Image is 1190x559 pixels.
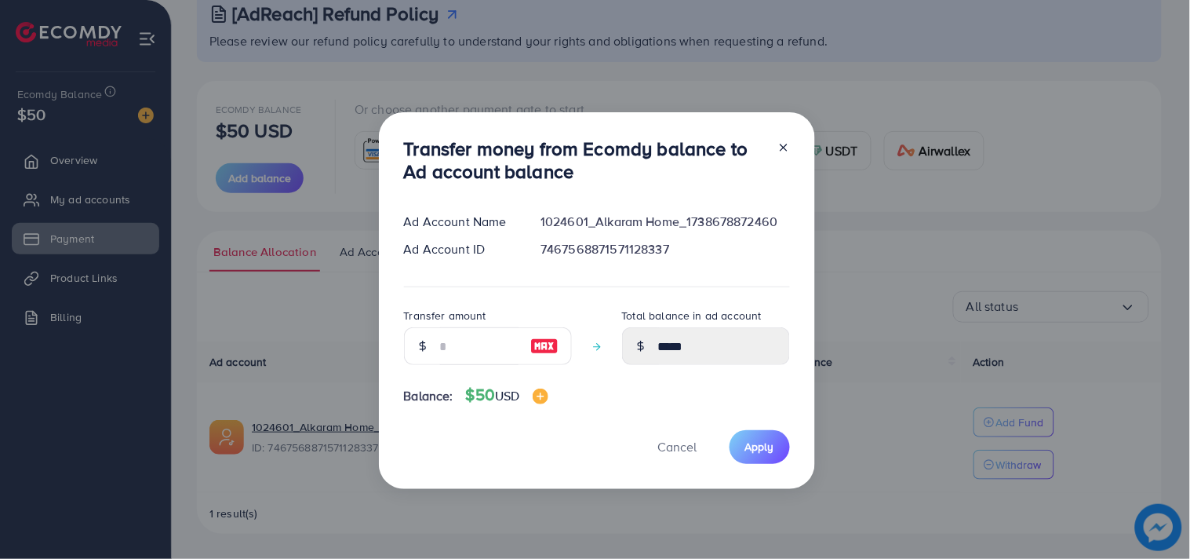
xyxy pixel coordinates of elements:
[639,430,717,464] button: Cancel
[495,387,519,404] span: USD
[730,430,790,464] button: Apply
[391,240,529,258] div: Ad Account ID
[622,308,762,323] label: Total balance in ad account
[528,213,802,231] div: 1024601_Alkaram Home_1738678872460
[466,385,548,405] h4: $50
[391,213,529,231] div: Ad Account Name
[404,137,765,183] h3: Transfer money from Ecomdy balance to Ad account balance
[530,337,559,356] img: image
[404,387,453,405] span: Balance:
[745,439,774,455] span: Apply
[528,240,802,258] div: 7467568871571128337
[533,389,548,404] img: image
[658,438,697,455] span: Cancel
[404,308,486,323] label: Transfer amount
